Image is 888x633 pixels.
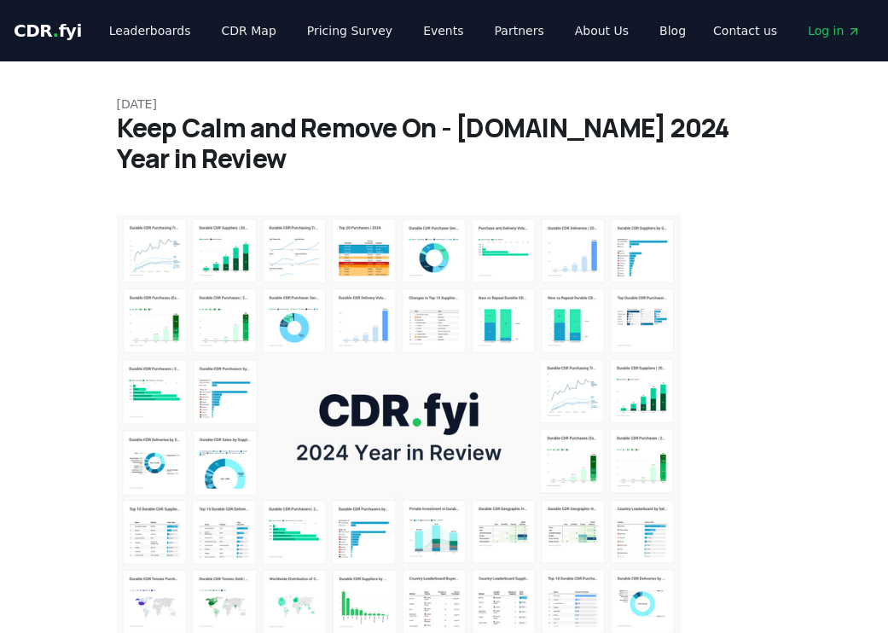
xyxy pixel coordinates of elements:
[561,15,642,46] a: About Us
[14,20,82,41] span: CDR fyi
[14,19,82,43] a: CDR.fyi
[53,20,59,41] span: .
[293,15,406,46] a: Pricing Survey
[96,15,205,46] a: Leaderboards
[208,15,290,46] a: CDR Map
[646,15,699,46] a: Blog
[117,113,772,174] h1: Keep Calm and Remove On - [DOMAIN_NAME] 2024 Year in Review
[409,15,477,46] a: Events
[96,15,699,46] nav: Main
[808,22,861,39] span: Log in
[699,15,874,46] nav: Main
[794,15,874,46] a: Log in
[117,96,772,113] p: [DATE]
[481,15,558,46] a: Partners
[699,15,791,46] a: Contact us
